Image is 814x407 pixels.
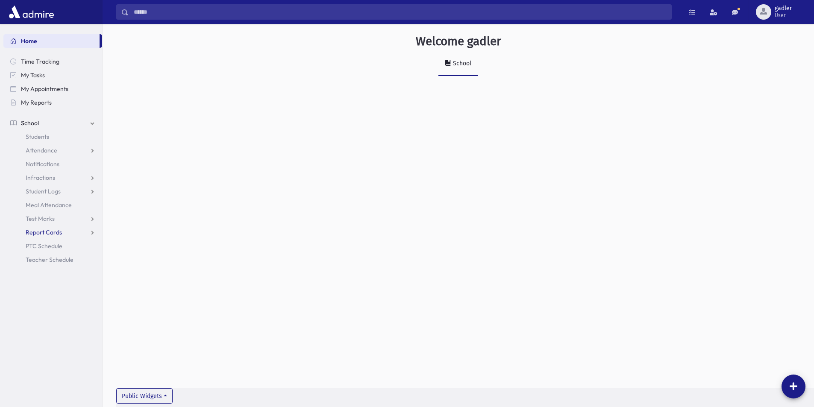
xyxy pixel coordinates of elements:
[3,116,102,130] a: School
[3,34,100,48] a: Home
[438,52,478,76] a: School
[3,184,102,198] a: Student Logs
[26,133,49,141] span: Students
[451,60,471,67] div: School
[775,5,792,12] span: gadler
[3,82,102,96] a: My Appointments
[26,215,55,223] span: Test Marks
[775,12,792,19] span: User
[3,68,102,82] a: My Tasks
[3,171,102,184] a: Infractions
[26,187,61,195] span: Student Logs
[26,160,59,168] span: Notifications
[21,85,68,93] span: My Appointments
[129,4,671,20] input: Search
[3,130,102,143] a: Students
[3,239,102,253] a: PTC Schedule
[7,3,56,20] img: AdmirePro
[3,253,102,266] a: Teacher Schedule
[3,143,102,157] a: Attendance
[3,157,102,171] a: Notifications
[21,99,52,106] span: My Reports
[26,174,55,182] span: Infractions
[21,58,59,65] span: Time Tracking
[3,96,102,109] a: My Reports
[26,242,62,250] span: PTC Schedule
[3,55,102,68] a: Time Tracking
[3,225,102,239] a: Report Cards
[21,71,45,79] span: My Tasks
[21,37,37,45] span: Home
[26,256,73,264] span: Teacher Schedule
[26,201,72,209] span: Meal Attendance
[416,34,501,49] h3: Welcome gadler
[116,388,173,404] button: Public Widgets
[21,119,39,127] span: School
[3,198,102,212] a: Meal Attendance
[26,228,62,236] span: Report Cards
[3,212,102,225] a: Test Marks
[26,146,57,154] span: Attendance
